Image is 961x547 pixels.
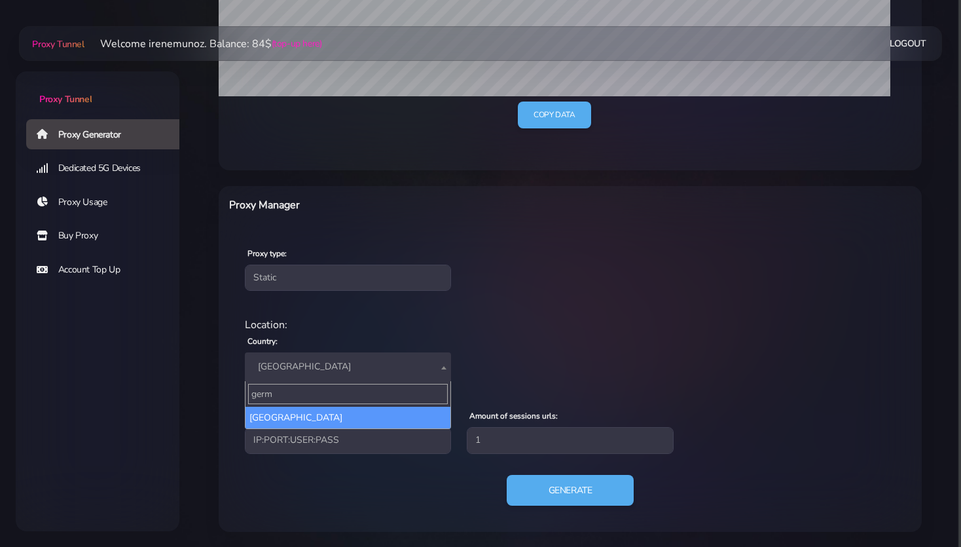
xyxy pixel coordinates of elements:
a: Proxy Tunnel [16,71,179,106]
a: Account Top Up [26,255,190,285]
input: Search [248,384,448,404]
span: Spain [245,352,451,381]
a: (top-up here) [272,37,322,50]
a: Dedicated 5G Devices [26,153,190,183]
label: Country: [247,335,278,347]
li: [GEOGRAPHIC_DATA] [245,407,450,428]
a: Proxy Usage [26,187,190,217]
a: Proxy Tunnel [29,33,84,54]
span: Proxy Tunnel [39,93,92,105]
li: Welcome irenemunoz. Balance: 84$ [84,36,322,52]
a: Buy Proxy [26,221,190,251]
div: Location: [237,317,903,333]
a: Proxy Generator [26,119,190,149]
label: Proxy type: [247,248,287,259]
a: Logout [890,31,926,56]
a: Copy data [518,102,590,128]
label: Amount of sessions urls: [469,410,558,422]
button: Generate [507,475,634,506]
iframe: Webchat Widget [768,333,945,531]
span: Spain [253,358,443,376]
div: Proxy Settings: [237,392,903,407]
span: Proxy Tunnel [32,38,84,50]
h6: Proxy Manager [229,197,621,214]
